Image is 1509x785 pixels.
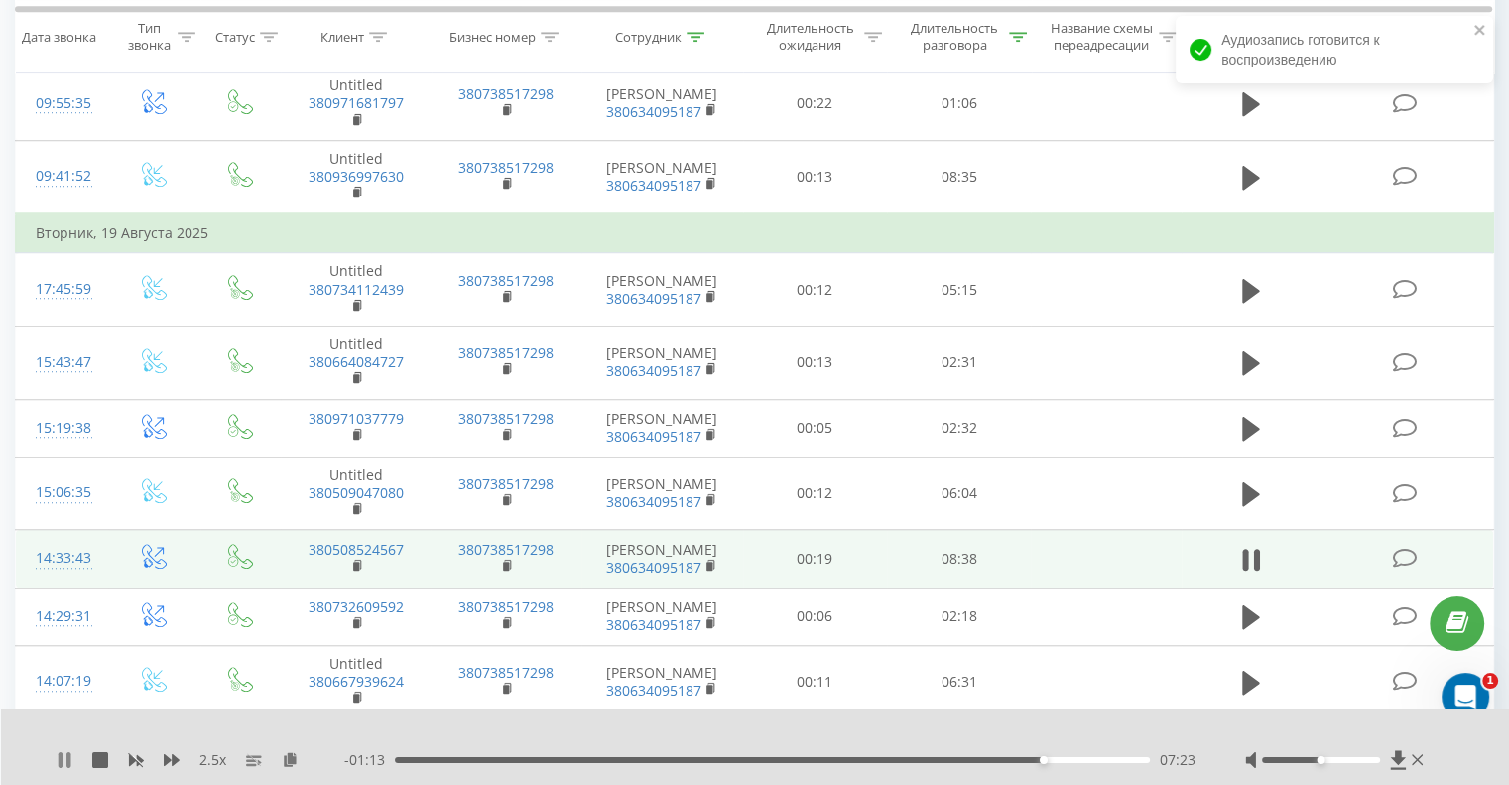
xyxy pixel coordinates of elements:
[458,409,554,428] a: 380738517298
[1317,756,1324,764] div: Accessibility label
[887,399,1031,457] td: 02:32
[581,67,743,141] td: [PERSON_NAME]
[615,29,682,46] div: Сотрудник
[581,530,743,588] td: [PERSON_NAME]
[309,540,404,559] a: 380508524567
[281,457,431,530] td: Untitled
[16,213,1494,253] td: Вторник, 19 Августа 2025
[581,253,743,327] td: [PERSON_NAME]
[281,645,431,719] td: Untitled
[743,327,887,400] td: 00:13
[743,530,887,588] td: 00:19
[887,530,1031,588] td: 08:38
[1040,756,1048,764] div: Accessibility label
[458,540,554,559] a: 380738517298
[309,280,404,299] a: 380734112439
[215,29,255,46] div: Статус
[743,588,887,645] td: 00:06
[887,327,1031,400] td: 02:31
[887,588,1031,645] td: 02:18
[606,492,701,511] a: 380634095187
[36,473,88,512] div: 15:06:35
[581,645,743,719] td: [PERSON_NAME]
[36,597,88,636] div: 14:29:31
[606,102,701,121] a: 380634095187
[887,645,1031,719] td: 06:31
[1160,750,1195,770] span: 07:23
[36,343,88,382] div: 15:43:47
[309,409,404,428] a: 380971037779
[606,615,701,634] a: 380634095187
[606,176,701,195] a: 380634095187
[281,253,431,327] td: Untitled
[761,21,860,55] div: Длительность ожидания
[309,93,404,112] a: 380971681797
[125,21,172,55] div: Тип звонка
[905,21,1004,55] div: Длительность разговора
[743,140,887,213] td: 00:13
[458,343,554,362] a: 380738517298
[743,67,887,141] td: 00:22
[743,457,887,530] td: 00:12
[36,539,88,578] div: 14:33:43
[1473,22,1487,41] button: close
[606,427,701,446] a: 380634095187
[1176,16,1493,83] div: Аудиозапись готовится к воспроизведению
[36,84,88,123] div: 09:55:35
[281,67,431,141] td: Untitled
[581,588,743,645] td: [PERSON_NAME]
[458,474,554,493] a: 380738517298
[458,271,554,290] a: 380738517298
[743,399,887,457] td: 00:05
[1482,673,1498,689] span: 1
[606,361,701,380] a: 380634095187
[606,558,701,577] a: 380634095187
[309,352,404,371] a: 380664084727
[309,672,404,691] a: 380667939624
[606,681,701,700] a: 380634095187
[887,253,1031,327] td: 05:15
[36,409,88,448] div: 15:19:38
[199,750,226,770] span: 2.5 x
[36,270,88,309] div: 17:45:59
[344,750,395,770] span: - 01:13
[309,597,404,616] a: 380732609592
[581,399,743,457] td: [PERSON_NAME]
[281,140,431,213] td: Untitled
[458,597,554,616] a: 380738517298
[22,29,96,46] div: Дата звонка
[309,167,404,186] a: 380936997630
[606,289,701,308] a: 380634095187
[887,67,1031,141] td: 01:06
[309,483,404,502] a: 380509047080
[581,140,743,213] td: [PERSON_NAME]
[743,645,887,719] td: 00:11
[581,457,743,530] td: [PERSON_NAME]
[36,662,88,701] div: 14:07:19
[458,663,554,682] a: 380738517298
[281,327,431,400] td: Untitled
[887,457,1031,530] td: 06:04
[458,158,554,177] a: 380738517298
[36,157,88,196] div: 09:41:52
[320,29,364,46] div: Клиент
[743,253,887,327] td: 00:12
[887,140,1031,213] td: 08:35
[1442,673,1489,720] iframe: Intercom live chat
[458,84,554,103] a: 380738517298
[449,29,536,46] div: Бизнес номер
[581,327,743,400] td: [PERSON_NAME]
[1050,21,1154,55] div: Название схемы переадресации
